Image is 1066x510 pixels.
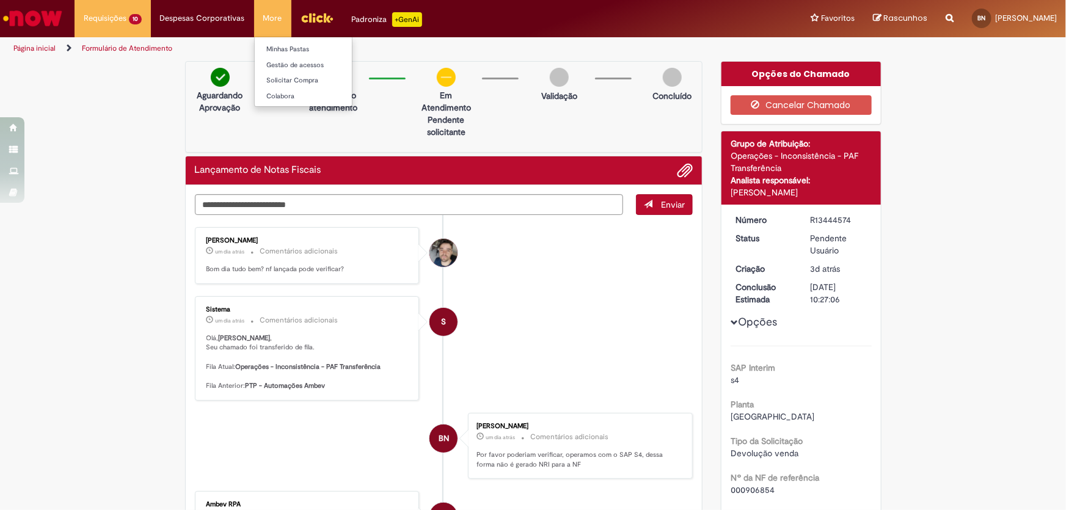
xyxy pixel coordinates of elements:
[352,12,422,27] div: Padroniza
[652,90,692,102] p: Concluído
[84,12,126,24] span: Requisições
[82,43,172,53] a: Formulário de Atendimento
[246,381,326,390] b: PTP - Automações Ambev
[216,317,245,324] span: um dia atrás
[211,68,230,87] img: check-circle-green.png
[301,9,334,27] img: click_logo_yellow_360x200.png
[129,14,142,24] span: 10
[978,14,986,22] span: BN
[255,74,389,87] a: Solicitar Compra
[550,68,569,87] img: img-circle-grey.png
[206,237,410,244] div: [PERSON_NAME]
[216,248,245,255] span: um dia atrás
[811,263,841,274] time: 25/08/2025 14:28:25
[541,90,577,102] p: Validação
[1,6,64,31] img: ServiceNow
[873,13,927,24] a: Rascunhos
[260,246,338,257] small: Comentários adicionais
[721,62,881,86] div: Opções do Chamado
[476,423,680,430] div: [PERSON_NAME]
[160,12,245,24] span: Despesas Corporativas
[195,194,624,215] textarea: Digite sua mensagem aqui...
[731,448,798,459] span: Devolução venda
[13,43,56,53] a: Página inicial
[216,248,245,255] time: 26/08/2025 09:19:59
[883,12,927,24] span: Rascunhos
[216,317,245,324] time: 26/08/2025 08:33:40
[486,434,515,441] span: um dia atrás
[731,374,739,385] span: s4
[260,315,338,326] small: Comentários adicionais
[429,239,458,267] div: Guilherme Luiz Taveiros Adao
[486,434,515,441] time: 26/08/2025 08:33:37
[530,432,608,442] small: Comentários adicionais
[811,281,867,305] div: [DATE] 10:27:06
[731,186,872,199] div: [PERSON_NAME]
[441,307,446,337] span: S
[429,424,458,453] div: Beatriz Batista Da Cunha Neres
[429,308,458,336] div: System
[811,232,867,257] div: Pendente Usuário
[731,484,775,495] span: 000906854
[236,362,381,371] b: Operações - Inconsistência - PAF Transferência
[255,90,389,103] a: Colabora
[439,424,449,453] span: BN
[731,174,872,186] div: Analista responsável:
[9,37,701,60] ul: Trilhas de página
[731,472,819,483] b: Nº da NF de referência
[263,12,282,24] span: More
[476,450,680,469] p: Por favor poderiam verificar, operamos com o SAP S4, dessa forma não é gerado NRI para a NF
[255,43,389,56] a: Minhas Pastas
[995,13,1057,23] span: [PERSON_NAME]
[726,263,801,275] dt: Criação
[206,501,410,508] div: Ambev RPA
[731,137,872,150] div: Grupo de Atribuição:
[191,89,250,114] p: Aguardando Aprovação
[726,232,801,244] dt: Status
[726,214,801,226] dt: Número
[255,59,389,72] a: Gestão de acessos
[417,89,476,114] p: Em Atendimento
[206,306,410,313] div: Sistema
[731,399,754,410] b: Planta
[661,199,685,210] span: Enviar
[636,194,693,215] button: Enviar
[206,264,410,274] p: Bom dia tudo bem? nf lançada pode verificar?
[726,281,801,305] dt: Conclusão Estimada
[811,214,867,226] div: R13444574
[417,114,476,138] p: Pendente solicitante
[731,150,872,174] div: Operações - Inconsistência - PAF Transferência
[821,12,855,24] span: Favoritos
[663,68,682,87] img: img-circle-grey.png
[731,411,814,422] span: [GEOGRAPHIC_DATA]
[677,162,693,178] button: Adicionar anexos
[811,263,867,275] div: 25/08/2025 14:28:25
[219,333,271,343] b: [PERSON_NAME]
[731,362,775,373] b: SAP Interim
[206,333,410,391] p: Olá, , Seu chamado foi transferido de fila. Fila Atual: Fila Anterior:
[437,68,456,87] img: circle-minus.png
[392,12,422,27] p: +GenAi
[195,165,321,176] h2: Lançamento de Notas Fiscais Histórico de tíquete
[731,95,872,115] button: Cancelar Chamado
[254,37,352,107] ul: More
[731,435,803,446] b: Tipo da Solicitação
[811,263,841,274] span: 3d atrás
